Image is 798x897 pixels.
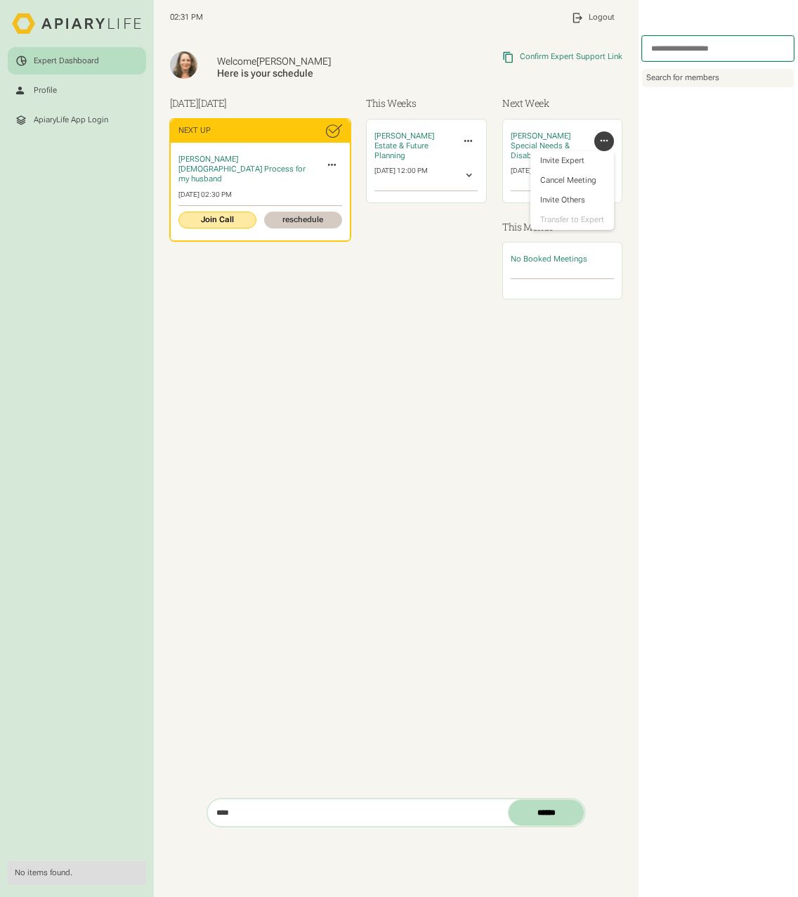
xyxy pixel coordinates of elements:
[8,47,146,75] a: Expert Dashboard
[366,96,486,110] h3: This Weeks
[642,69,794,86] div: Search for members
[170,96,351,110] h3: [DATE]
[178,212,256,228] a: Join Call
[520,52,622,62] div: Confirm Expert Support Link
[374,167,428,184] div: [DATE] 12:00 PM
[34,86,57,96] div: Profile
[178,126,211,136] div: Next Up
[198,96,227,110] span: [DATE]
[511,141,570,160] span: Special Needs & Disabilities
[530,210,614,230] a: Transfer to Expert
[511,167,564,184] div: [DATE] 02:00 PM
[264,212,342,228] a: reschedule
[178,191,341,199] div: [DATE] 02:30 PM
[34,115,108,125] div: ApiaryLife App Login
[530,191,614,210] button: Invite Others
[8,77,146,104] a: Profile
[256,56,331,67] span: [PERSON_NAME]
[178,155,238,164] span: [PERSON_NAME]
[502,219,622,234] h3: This Month
[530,171,614,191] a: Cancel Meeting
[34,56,99,66] div: Expert Dashboard
[589,13,615,22] div: Logout
[8,106,146,134] a: ApiaryLife App Login
[217,56,418,68] div: Welcome
[374,131,434,141] span: [PERSON_NAME]
[511,131,570,141] span: [PERSON_NAME]
[15,868,139,878] div: No items found.
[530,151,614,171] button: Invite Expert
[511,254,587,264] span: No Booked Meetings
[563,4,623,32] a: Logout
[170,13,203,22] span: 02:31 PM
[502,96,622,110] h3: Next Week
[178,164,306,183] span: [DEMOGRAPHIC_DATA] Process for my husband
[217,67,418,80] div: Here is your schedule
[374,141,429,160] span: Estate & Future Planning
